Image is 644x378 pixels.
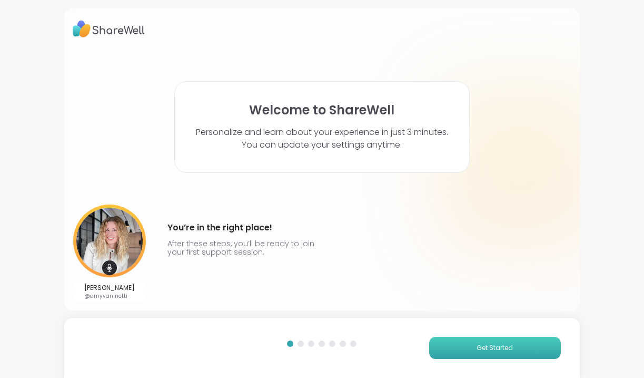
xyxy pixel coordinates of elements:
p: After these steps, you’ll be ready to join your first support session. [167,239,319,256]
p: @amyvaninetti [84,292,135,300]
p: Personalize and learn about your experience in just 3 minutes. You can update your settings anytime. [196,126,448,151]
p: [PERSON_NAME] [84,284,135,292]
img: User image [73,205,146,277]
span: Get Started [477,343,513,353]
h4: You’re in the right place! [167,219,319,236]
img: mic icon [102,260,117,275]
button: Get Started [429,337,561,359]
h1: Welcome to ShareWell [249,103,394,118]
img: ShareWell Logo [73,17,145,41]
